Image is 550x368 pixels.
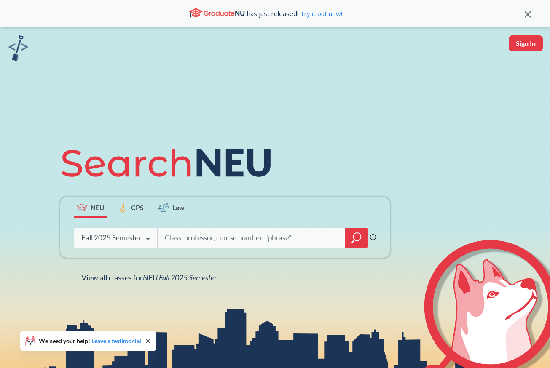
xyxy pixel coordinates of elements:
span: NEU Fall 2025 Semester [143,273,217,282]
img: sandbox logo [8,35,28,61]
a: sandbox logo [8,35,28,64]
a: Try it out now! [298,9,342,18]
div: Fall 2025 Semester [81,233,142,243]
span: View all classes for [81,273,217,282]
span: Law [172,203,185,212]
span: has just released! [247,9,342,18]
span: We need your help! [39,338,141,344]
input: Class, professor, course number, "phrase" [164,229,339,247]
a: Leave a testimonial [91,337,141,344]
span: CPS [131,203,144,212]
span: NEU [91,203,105,212]
button: Sign In [509,35,543,51]
div: magnifying glass [345,228,368,248]
svg: magnifying glass [351,232,362,244]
